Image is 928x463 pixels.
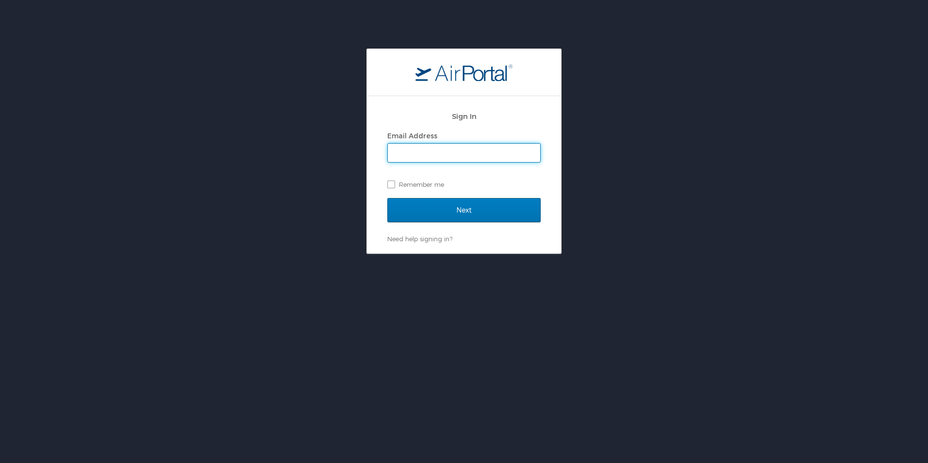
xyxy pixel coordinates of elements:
label: Remember me [387,177,541,192]
img: logo [415,64,513,81]
a: Need help signing in? [387,235,452,243]
input: Next [387,198,541,222]
h2: Sign In [387,111,541,122]
label: Email Address [387,132,437,140]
